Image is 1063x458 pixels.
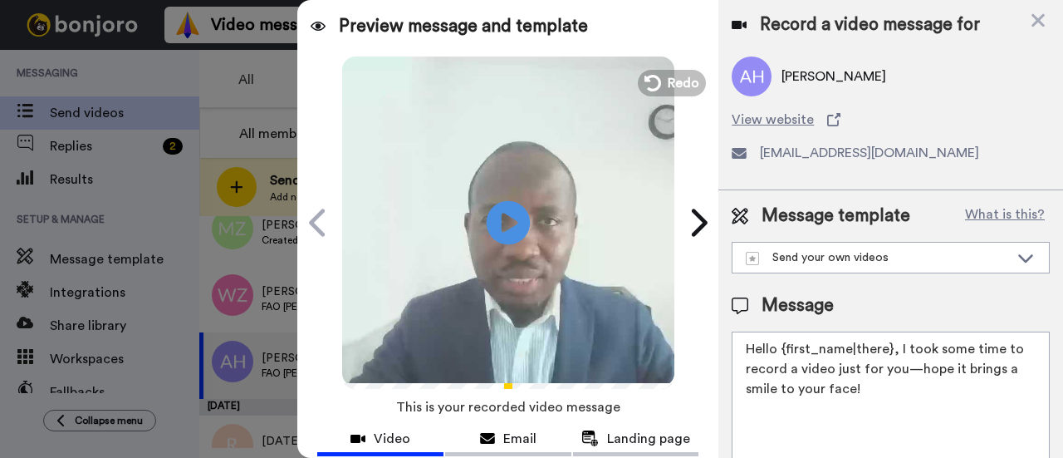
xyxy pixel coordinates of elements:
a: View website [732,110,1050,130]
img: demo-template.svg [746,252,759,265]
span: Email [503,429,536,449]
span: Video [374,429,410,449]
span: [EMAIL_ADDRESS][DOMAIN_NAME] [760,143,979,163]
span: This is your recorded video message [396,389,620,426]
button: What is this? [960,204,1050,229]
span: Message template [762,204,910,229]
span: Message [762,293,834,318]
span: View website [732,110,814,130]
div: Send your own videos [746,249,1009,266]
span: Landing page [607,429,690,449]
